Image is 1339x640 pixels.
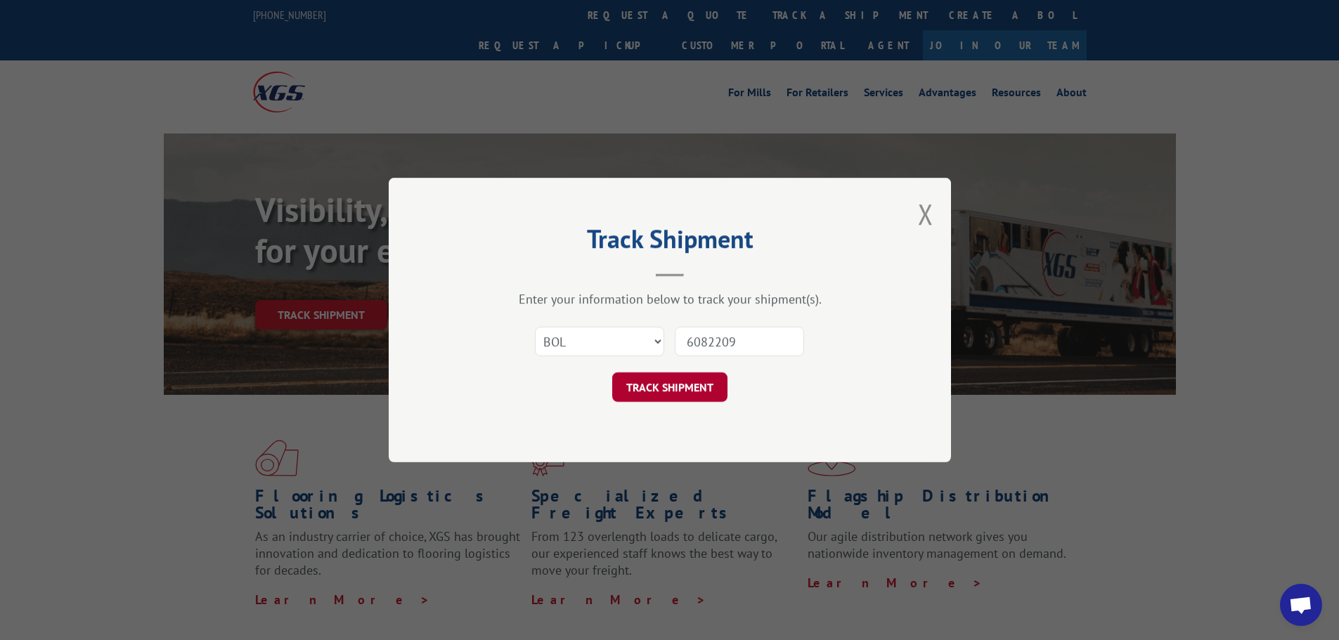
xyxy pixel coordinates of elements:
div: Open chat [1280,584,1322,626]
button: TRACK SHIPMENT [612,372,727,402]
h2: Track Shipment [459,229,881,256]
div: Enter your information below to track your shipment(s). [459,291,881,307]
input: Number(s) [675,327,804,356]
button: Close modal [918,195,933,233]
